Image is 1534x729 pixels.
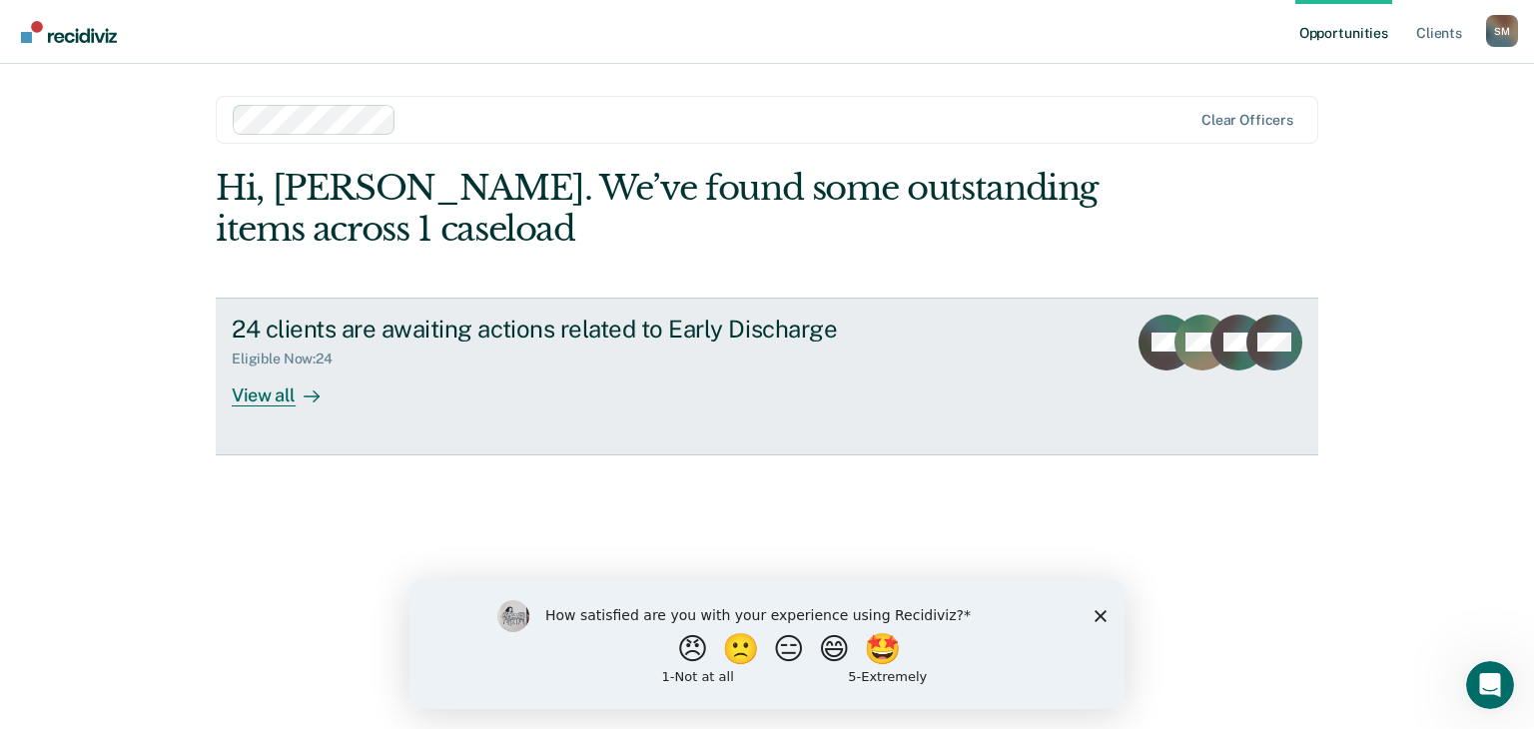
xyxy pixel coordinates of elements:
[1486,15,1518,47] div: S M
[1201,112,1293,129] div: Clear officers
[1466,661,1514,709] iframe: Intercom live chat
[216,168,1098,250] div: Hi, [PERSON_NAME]. We’ve found some outstanding items across 1 caseload
[232,351,349,367] div: Eligible Now : 24
[232,315,933,344] div: 24 clients are awaiting actions related to Early Discharge
[232,367,344,406] div: View all
[21,21,117,43] img: Recidiviz
[1486,15,1518,47] button: Profile dropdown button
[409,580,1125,709] iframe: Survey by Kim from Recidiviz
[216,298,1318,455] a: 24 clients are awaiting actions related to Early DischargeEligible Now:24View all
